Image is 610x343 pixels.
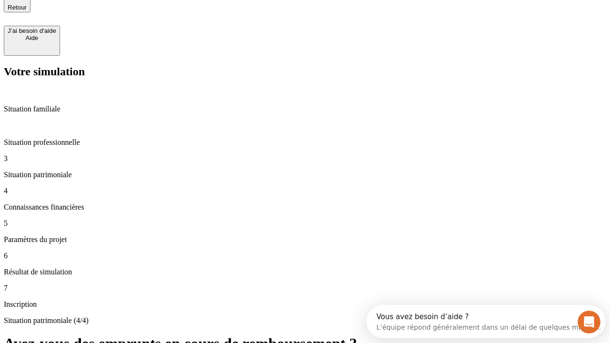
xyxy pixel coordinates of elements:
button: J’ai besoin d'aideAide [4,26,60,56]
div: Ouvrir le Messenger Intercom [4,4,263,30]
p: Situation familiale [4,105,606,113]
p: Paramètres du projet [4,235,606,244]
p: 5 [4,219,606,228]
p: Situation patrimoniale [4,171,606,179]
p: 3 [4,154,606,163]
h2: Votre simulation [4,65,606,78]
div: J’ai besoin d'aide [8,27,56,34]
p: Inscription [4,300,606,309]
p: Connaissances financières [4,203,606,212]
div: L’équipe répond généralement dans un délai de quelques minutes. [10,16,234,26]
div: Vous avez besoin d’aide ? [10,8,234,16]
p: 4 [4,187,606,195]
p: Situation patrimoniale (4/4) [4,316,606,325]
span: Retour [8,4,27,11]
div: Aide [8,34,56,41]
iframe: Intercom live chat [578,311,600,333]
p: Résultat de simulation [4,268,606,276]
p: 6 [4,252,606,260]
p: Situation professionnelle [4,138,606,147]
p: 7 [4,284,606,293]
iframe: Intercom live chat discovery launcher [366,305,605,338]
